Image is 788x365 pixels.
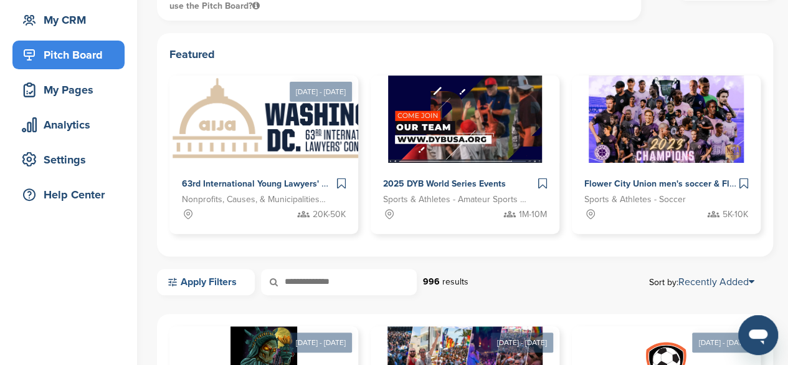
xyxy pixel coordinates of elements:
span: results [442,276,468,287]
a: Analytics [12,110,125,139]
span: Sort by: [649,277,754,287]
span: 1M-10M [519,208,547,221]
a: Settings [12,145,125,174]
span: 2025 DYB World Series Events [383,178,506,189]
span: 5K-10K [723,208,748,221]
div: Pitch Board [19,44,125,66]
div: [DATE] - [DATE] [692,333,754,353]
div: [DATE] - [DATE] [491,333,553,353]
img: Sponsorpitch & [169,75,417,163]
span: 63rd International Young Lawyers' Congress [182,178,359,189]
img: Sponsorpitch & [589,75,744,163]
div: Analytics [19,114,125,136]
div: Settings [19,148,125,171]
span: Sports & Athletes - Amateur Sports Leagues [383,193,528,207]
span: Sports & Athletes - Soccer [584,193,686,207]
div: [DATE] - [DATE] [290,82,352,102]
div: My CRM [19,9,125,31]
iframe: Button to launch messaging window [738,315,778,355]
a: My CRM [12,6,125,34]
a: Pitch Board [12,41,125,69]
img: Sponsorpitch & [388,75,542,163]
a: Apply Filters [157,269,255,295]
div: My Pages [19,79,125,101]
a: Recently Added [678,276,754,288]
a: Help Center [12,180,125,209]
span: 20K-50K [313,208,346,221]
div: [DATE] - [DATE] [290,333,352,353]
div: Help Center [19,183,125,206]
a: Sponsorpitch & Flower City Union men's soccer & Flower City 1872 women's soccer Sports & Athletes... [572,75,761,234]
h2: Featured [169,46,761,63]
a: Sponsorpitch & 2025 DYB World Series Events Sports & Athletes - Amateur Sports Leagues 1M-10M [371,75,559,234]
a: [DATE] - [DATE] Sponsorpitch & 63rd International Young Lawyers' Congress Nonprofits, Causes, & M... [169,56,358,234]
a: My Pages [12,75,125,104]
strong: 996 [423,276,440,287]
span: Nonprofits, Causes, & Municipalities - Professional Development [182,193,327,207]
